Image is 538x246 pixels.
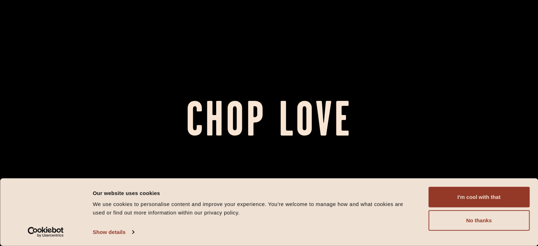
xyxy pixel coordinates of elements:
[93,227,134,238] a: Show details
[428,210,530,231] button: No thanks
[428,187,530,207] button: I'm cool with that
[93,200,412,217] div: We use cookies to personalise content and improve your experience. You're welcome to manage how a...
[15,227,77,238] a: Usercentrics Cookiebot - opens in a new window
[93,189,412,197] div: Our website uses cookies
